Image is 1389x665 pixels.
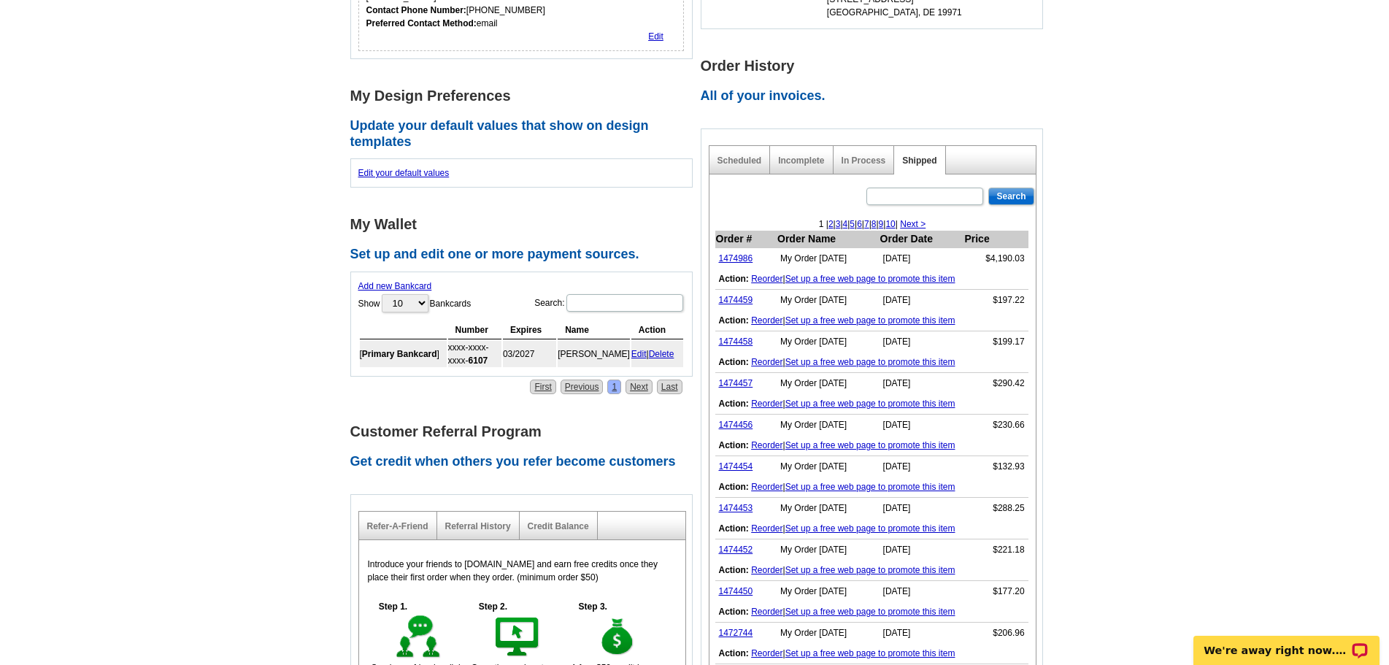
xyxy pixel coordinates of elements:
[751,357,782,367] a: Reorder
[366,5,466,15] strong: Contact Phone Number:
[350,424,701,439] h1: Customer Referral Program
[880,498,964,519] td: [DATE]
[880,456,964,477] td: [DATE]
[715,601,1028,623] td: |
[368,558,677,584] p: Introduce your friends to [DOMAIN_NAME] and earn free credits once they place their first order w...
[558,321,630,339] th: Name
[631,341,683,367] td: |
[751,440,782,450] a: Reorder
[785,648,955,658] a: Set up a free web page to promote this item
[719,315,749,326] b: Action:
[717,155,762,166] a: Scheduled
[777,456,880,477] td: My Order [DATE]
[751,399,782,409] a: Reorder
[963,539,1028,561] td: $221.18
[657,380,682,394] a: Last
[719,545,753,555] a: 1474452
[719,357,749,367] b: Action:
[366,18,477,28] strong: Preferred Contact Method:
[880,373,964,394] td: [DATE]
[778,155,824,166] a: Incomplete
[785,274,955,284] a: Set up a free web page to promote this item
[880,415,964,436] td: [DATE]
[719,523,749,534] b: Action:
[777,539,880,561] td: My Order [DATE]
[777,331,880,353] td: My Order [DATE]
[900,219,926,229] a: Next >
[350,247,701,263] h2: Set up and edit one or more payment sources.
[1184,619,1389,665] iframe: LiveChat chat widget
[631,321,683,339] th: Action
[503,341,556,367] td: 03/2027
[777,290,880,311] td: My Order [DATE]
[503,321,556,339] th: Expires
[350,118,701,150] h2: Update your default values that show on design templates
[963,498,1028,519] td: $288.25
[719,503,753,513] a: 1474453
[709,218,1036,231] div: 1 | | | | | | | | | |
[715,560,1028,581] td: |
[360,341,447,367] td: [ ]
[719,586,753,596] a: 1474450
[880,623,964,644] td: [DATE]
[836,219,841,229] a: 3
[566,294,683,312] input: Search:
[382,294,428,312] select: ShowBankcards
[963,373,1028,394] td: $290.42
[558,341,630,367] td: [PERSON_NAME]
[350,217,701,232] h1: My Wallet
[528,521,589,531] a: Credit Balance
[751,565,782,575] a: Reorder
[963,623,1028,644] td: $206.96
[777,623,880,644] td: My Order [DATE]
[445,521,511,531] a: Referral History
[719,628,753,638] a: 1472744
[902,155,936,166] a: Shipped
[719,461,753,472] a: 1474454
[880,539,964,561] td: [DATE]
[963,415,1028,436] td: $230.66
[631,349,647,359] a: Edit
[880,248,964,269] td: [DATE]
[571,600,615,613] h5: Step 3.
[715,393,1028,415] td: |
[719,337,753,347] a: 1474458
[777,415,880,436] td: My Order [DATE]
[715,231,777,248] th: Order #
[715,352,1028,373] td: |
[872,219,877,229] a: 8
[880,290,964,311] td: [DATE]
[963,581,1028,602] td: $177.20
[649,349,674,359] a: Delete
[785,357,955,367] a: Set up a free web page to promote this item
[777,373,880,394] td: My Order [DATE]
[785,482,955,492] a: Set up a free web page to promote this item
[493,613,543,661] img: step-2.gif
[857,219,862,229] a: 6
[715,518,1028,539] td: |
[785,440,955,450] a: Set up a free web page to promote this item
[350,88,701,104] h1: My Design Preferences
[719,482,749,492] b: Action:
[785,523,955,534] a: Set up a free web page to promote this item
[880,331,964,353] td: [DATE]
[534,293,684,313] label: Search:
[880,231,964,248] th: Order Date
[715,269,1028,290] td: |
[963,290,1028,311] td: $197.22
[785,399,955,409] a: Set up a free web page to promote this item
[719,378,753,388] a: 1474457
[751,274,782,284] a: Reorder
[777,248,880,269] td: My Order [DATE]
[751,648,782,658] a: Reorder
[719,565,749,575] b: Action:
[372,600,415,613] h5: Step 1.
[448,321,501,339] th: Number
[751,315,782,326] a: Reorder
[626,380,653,394] a: Next
[751,607,782,617] a: Reorder
[777,231,880,248] th: Order Name
[358,293,472,314] label: Show Bankcards
[777,498,880,519] td: My Order [DATE]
